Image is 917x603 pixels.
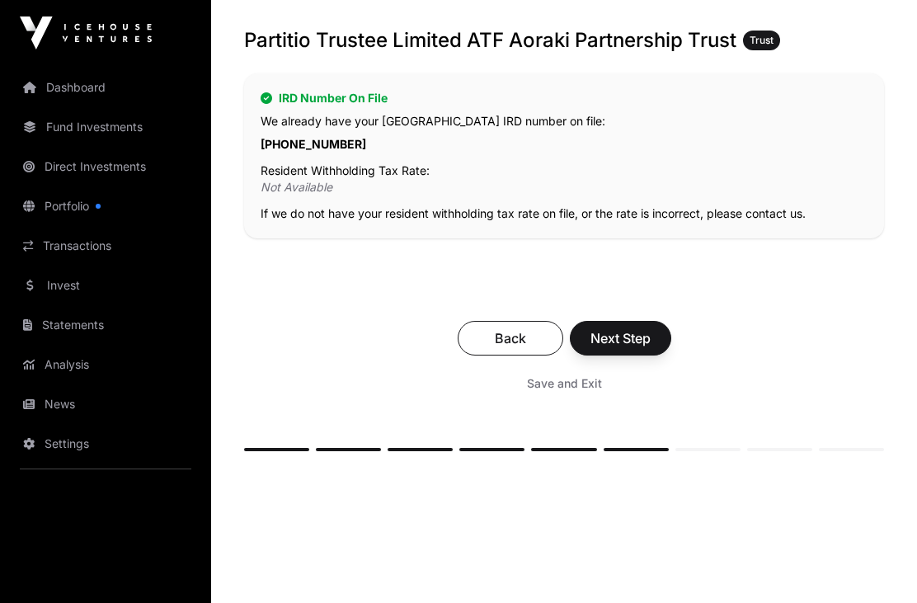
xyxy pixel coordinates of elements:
[13,109,198,145] a: Fund Investments
[570,321,671,356] button: Next Step
[261,90,868,106] h2: IRD Number On File
[13,69,198,106] a: Dashboard
[13,426,198,462] a: Settings
[590,328,651,348] span: Next Step
[527,375,602,392] span: Save and Exit
[261,179,868,196] p: Not Available
[13,267,198,304] a: Invest
[507,369,622,398] button: Save and Exit
[13,346,198,383] a: Analysis
[20,16,152,49] img: Icehouse Ventures Logo
[750,34,774,47] span: Trust
[835,524,917,603] iframe: Chat Widget
[13,386,198,422] a: News
[458,321,563,356] button: Back
[13,307,198,343] a: Statements
[261,163,868,179] p: Resident Withholding Tax Rate:
[13,228,198,264] a: Transactions
[13,148,198,185] a: Direct Investments
[261,113,868,130] p: We already have your [GEOGRAPHIC_DATA] IRD number on file:
[244,27,884,54] h3: Partitio Trustee Limited ATF Aoraki Partnership Trust
[261,136,868,153] p: [PHONE_NUMBER]
[13,188,198,224] a: Portfolio
[478,328,543,348] span: Back
[261,205,868,222] p: If we do not have your resident withholding tax rate on file, or the rate is incorrect, please co...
